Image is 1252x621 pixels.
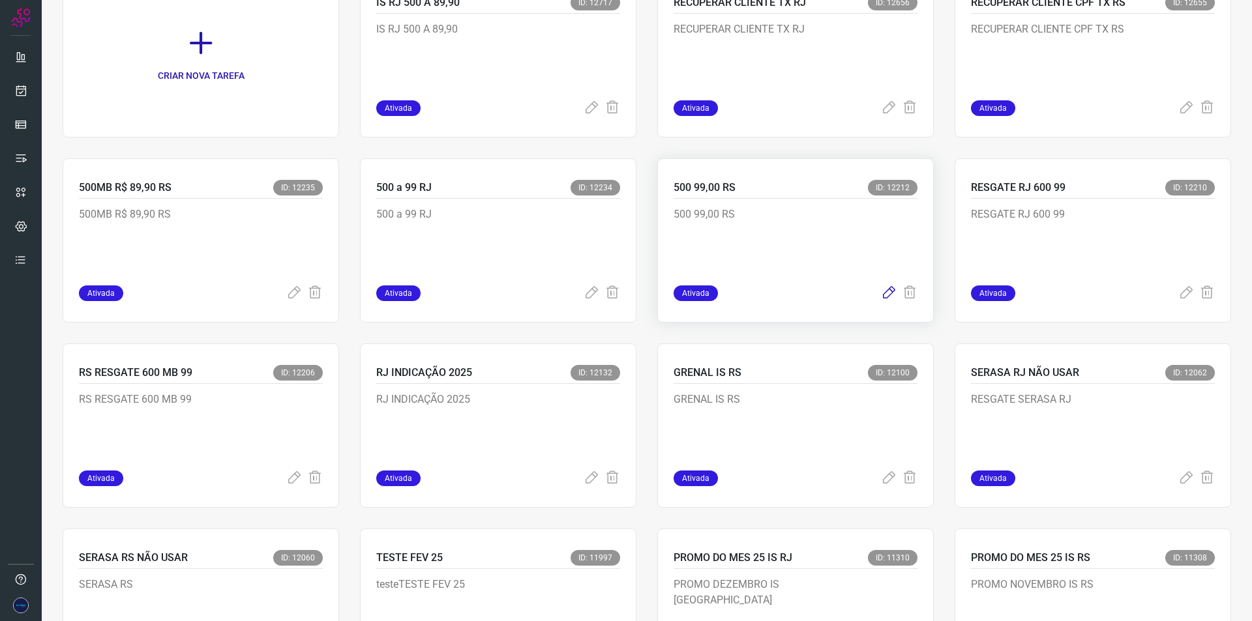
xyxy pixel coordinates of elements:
span: Ativada [971,470,1015,486]
p: RJ INDICAÇÃO 2025 [376,392,572,457]
span: Ativada [79,285,123,301]
span: ID: 12132 [571,365,620,381]
p: GRENAL IS RS [674,392,869,457]
p: 500MB R$ 89,90 RS [79,180,171,195]
span: ID: 11997 [571,550,620,566]
p: IS RJ 500 A 89,90 [376,22,572,87]
span: ID: 12062 [1165,365,1215,381]
p: GRENAL IS RS [674,365,741,381]
p: RECUPERAR CLIENTE TX RJ [674,22,869,87]
p: RESGATE SERASA RJ [971,392,1167,457]
span: ID: 11308 [1165,550,1215,566]
span: ID: 12206 [273,365,323,381]
span: Ativada [376,285,421,301]
span: ID: 12210 [1165,180,1215,195]
span: Ativada [971,100,1015,116]
p: 500 a 99 RJ [376,180,432,195]
span: Ativada [674,470,718,486]
p: RS RESGATE 600 MB 99 [79,392,275,457]
p: RECUPERAR CLIENTE CPF TX RS [971,22,1167,87]
span: Ativada [376,470,421,486]
span: Ativada [971,285,1015,301]
span: ID: 12060 [273,550,323,566]
p: 500 99,00 RS [674,180,736,195]
p: CRIAR NOVA TAREFA [158,69,245,83]
p: PROMO DO MES 25 IS RJ [674,550,792,566]
span: ID: 11310 [868,550,917,566]
p: PROMO DO MES 25 IS RS [971,550,1090,566]
span: Ativada [376,100,421,116]
img: ec3b18c95a01f9524ecc1107e33c14f6.png [13,598,29,613]
p: SERASA RS NÃO USAR [79,550,188,566]
p: SERASA RJ NÃO USAR [971,365,1079,381]
span: Ativada [79,470,123,486]
span: Ativada [674,100,718,116]
span: ID: 12100 [868,365,917,381]
span: ID: 12234 [571,180,620,195]
p: TESTE FEV 25 [376,550,443,566]
p: RESGATE RJ 600 99 [971,207,1167,272]
img: Logo [11,8,31,27]
p: RS RESGATE 600 MB 99 [79,365,192,381]
span: Ativada [674,285,718,301]
p: 500MB R$ 89,90 RS [79,207,275,272]
p: 500 99,00 RS [674,207,869,272]
span: ID: 12212 [868,180,917,195]
p: RJ INDICAÇÃO 2025 [376,365,472,381]
span: ID: 12235 [273,180,323,195]
p: RESGATE RJ 600 99 [971,180,1066,195]
p: 500 a 99 RJ [376,207,572,272]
